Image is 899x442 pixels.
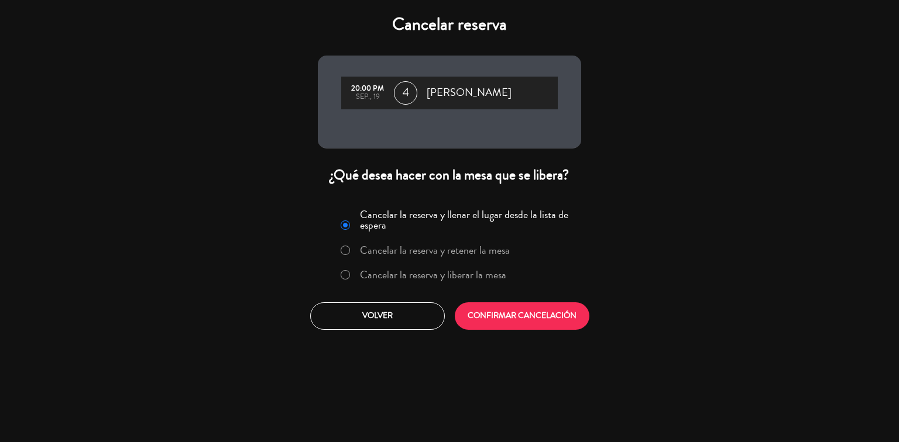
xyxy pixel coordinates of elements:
[360,270,506,280] label: Cancelar la reserva y liberar la mesa
[347,85,388,93] div: 20:00 PM
[318,166,581,184] div: ¿Qué desea hacer con la mesa que se libera?
[310,302,445,330] button: Volver
[394,81,417,105] span: 4
[455,302,589,330] button: CONFIRMAR CANCELACIÓN
[347,93,388,101] div: sep., 19
[360,245,510,255] label: Cancelar la reserva y retener la mesa
[427,84,512,102] span: [PERSON_NAME]
[360,209,574,230] label: Cancelar la reserva y llenar el lugar desde la lista de espera
[318,14,581,35] h4: Cancelar reserva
